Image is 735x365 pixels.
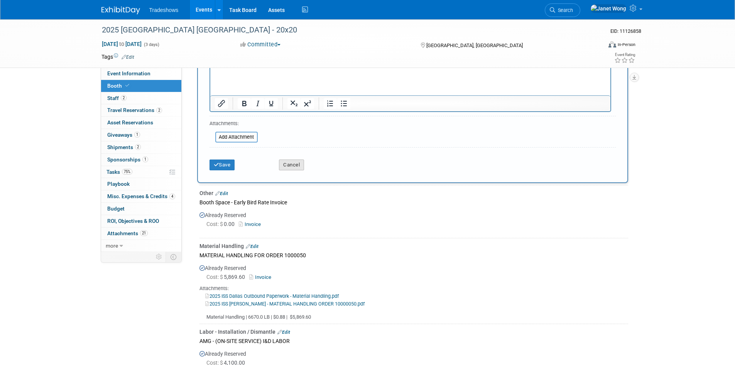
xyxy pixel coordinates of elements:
[107,70,150,76] span: Event Information
[101,178,181,190] a: Playbook
[210,66,610,95] iframe: Rich Text Area
[590,4,627,13] img: Janet Wong
[107,119,153,126] span: Asset Reservations
[101,104,181,116] a: Travel Reservations2
[101,7,140,14] img: ExhibitDay
[199,207,628,235] div: Already Reserved
[610,28,641,34] span: Event ID: 11126858
[205,293,339,299] a: 2025 ISS Dallas Outbound Paperwork - Material Handling.pdf
[101,41,142,48] span: [DATE] [DATE]
[324,98,337,109] button: Numbered list
[122,54,134,60] a: Edit
[169,194,175,199] span: 4
[199,189,628,197] div: Other
[199,197,628,207] div: Booth Space - Early Bird Rate Invoice
[239,221,264,227] a: Invoice
[118,41,125,47] span: to
[101,215,181,227] a: ROI, Objectives & ROO
[199,250,628,260] div: MATERIAL HANDLING FOR ORDER 1000050
[617,42,635,48] div: In-Person
[149,7,179,13] span: Tradeshows
[99,23,590,37] div: 2025 [GEOGRAPHIC_DATA] [GEOGRAPHIC_DATA] - 20x20
[152,252,166,262] td: Personalize Event Tab Strip
[166,252,181,262] td: Toggle Event Tabs
[101,68,181,80] a: Event Information
[206,274,248,280] span: 5,869.60
[101,129,181,141] a: Giveaways1
[614,53,635,57] div: Event Rating
[101,203,181,215] a: Budget
[246,244,259,249] a: Edit
[121,95,127,101] span: 2
[199,285,628,292] div: Attachments:
[107,95,127,101] span: Staff
[101,154,181,166] a: Sponsorships1
[101,80,181,92] a: Booth
[206,221,238,227] span: 0.00
[140,230,148,236] span: 21
[215,191,228,196] a: Edit
[238,98,251,109] button: Bold
[608,41,616,48] img: Format-Inperson.png
[215,98,228,109] button: Insert/edit link
[106,169,132,175] span: Tasks
[107,83,131,89] span: Booth
[199,242,628,250] div: Material Handling
[101,166,181,178] a: Tasks75%
[107,218,159,224] span: ROI, Objectives & ROO
[277,329,290,335] a: Edit
[107,107,162,113] span: Travel Reservations
[426,42,523,48] span: [GEOGRAPHIC_DATA], [GEOGRAPHIC_DATA]
[122,169,132,175] span: 75%
[251,98,264,109] button: Italic
[101,117,181,129] a: Asset Reservations
[101,190,181,202] a: Misc. Expenses & Credits4
[134,132,140,138] span: 1
[199,328,628,336] div: Labor - Installation / Dismantle
[101,53,134,61] td: Tags
[101,240,181,252] a: more
[107,205,125,212] span: Budget
[199,336,628,346] div: AMG - (ON-SITE SERVICE) I&D LABOR
[545,3,580,17] a: Search
[143,42,159,47] span: (3 days)
[206,221,224,227] span: Cost: $
[555,7,573,13] span: Search
[135,144,141,150] span: 2
[107,181,130,187] span: Playbook
[107,193,175,199] span: Misc. Expenses & Credits
[210,160,235,170] button: Save
[199,307,628,321] div: Material Handling | 6670.0 LB | $0.88 | $5,869.60
[279,160,304,170] button: Cancel
[142,156,148,162] span: 1
[556,40,636,52] div: Event Format
[210,120,258,129] div: Attachments:
[107,132,140,138] span: Giveaways
[101,141,181,153] a: Shipments2
[249,274,274,280] a: Invoice
[301,98,314,109] button: Superscript
[101,227,181,239] a: Attachments21
[101,92,181,104] a: Staff2
[205,301,365,307] a: 2025 ISS [PERSON_NAME] - MATERIAL HANDLING ORDER 10000050.pdf
[265,98,278,109] button: Underline
[125,83,129,88] i: Booth reservation complete
[287,98,301,109] button: Subscript
[337,98,350,109] button: Bullet list
[107,144,141,150] span: Shipments
[199,260,628,321] div: Already Reserved
[156,107,162,113] span: 2
[238,41,284,49] button: Committed
[107,156,148,163] span: Sponsorships
[206,274,224,280] span: Cost: $
[106,243,118,249] span: more
[107,230,148,236] span: Attachments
